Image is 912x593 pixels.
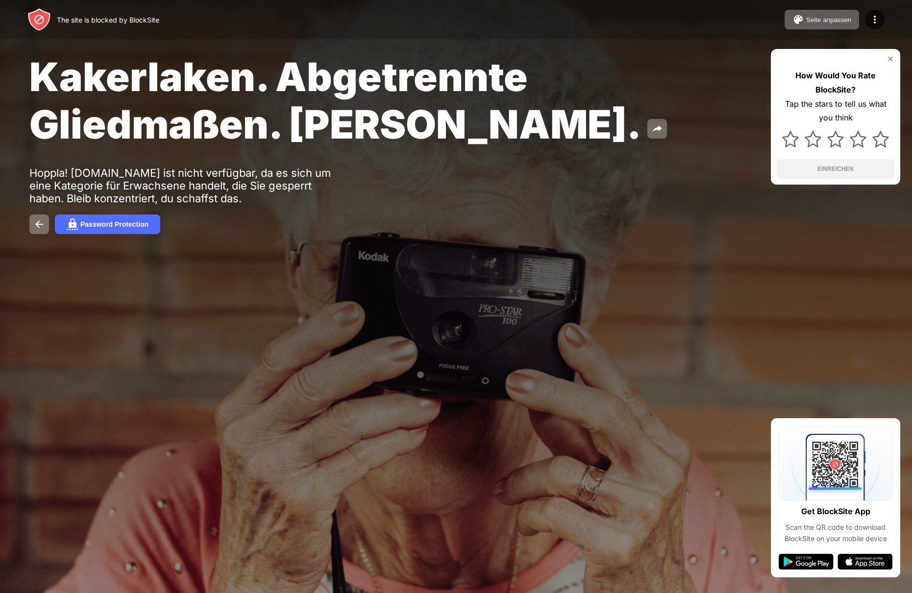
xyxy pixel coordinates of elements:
img: header-logo.svg [27,8,51,31]
div: The site is blocked by BlockSite [57,16,159,24]
button: Password Protection [55,214,160,234]
div: Tap the stars to tell us what you think [777,97,894,125]
div: How Would You Rate BlockSite? [777,69,894,97]
div: Scan the QR code to download BlockSite on your mobile device [779,522,892,544]
div: Password Protection [80,220,148,228]
div: Hoppla! [DOMAIN_NAME] ist nicht verfügbar, da es sich um eine Kategorie für Erwachsene handelt, d... [29,166,332,205]
img: app-store.svg [838,554,892,569]
img: star.svg [872,131,889,147]
img: share.svg [651,123,663,135]
span: Kakerlaken. Abgetrennte Gliedmaßen. [PERSON_NAME]. [29,53,641,148]
img: pallet.svg [792,14,804,25]
img: back.svg [33,218,45,230]
img: star.svg [827,131,844,147]
img: rate-us-close.svg [887,55,894,63]
button: Seite anpassen [785,10,859,29]
div: Seite anpassen [806,16,851,24]
div: Get BlockSite App [801,504,870,519]
img: password.svg [67,218,78,230]
img: qrcode.svg [779,426,892,500]
button: EINREICHEN [777,159,894,179]
img: star.svg [805,131,821,147]
img: google-play.svg [779,554,834,569]
img: menu-icon.svg [869,14,881,25]
img: star.svg [782,131,799,147]
img: star.svg [850,131,866,147]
